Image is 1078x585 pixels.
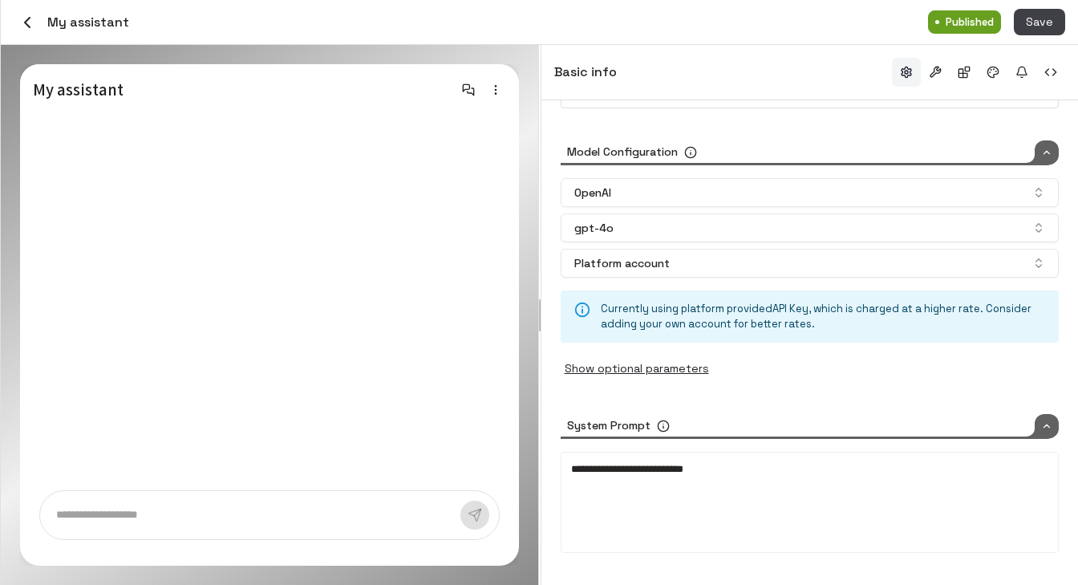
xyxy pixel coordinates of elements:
[561,355,713,382] button: Show optional parameters
[561,178,1059,207] button: OpenAI
[554,62,617,83] h6: Basic info
[561,213,1059,242] button: gpt-4o
[567,417,650,435] h6: System Prompt
[892,58,921,87] button: Basic info
[1036,58,1065,87] button: Embed
[921,58,950,87] button: Tools
[950,58,979,87] button: Integrations
[1007,58,1036,87] button: Notifications
[601,302,1046,331] p: Currently using platform provided API Key , which is charged at a higher rate. Consider adding yo...
[561,249,1059,278] button: Platform account
[567,144,678,161] h6: Model Configuration
[33,77,387,102] p: My assistant
[979,58,1007,87] button: Branding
